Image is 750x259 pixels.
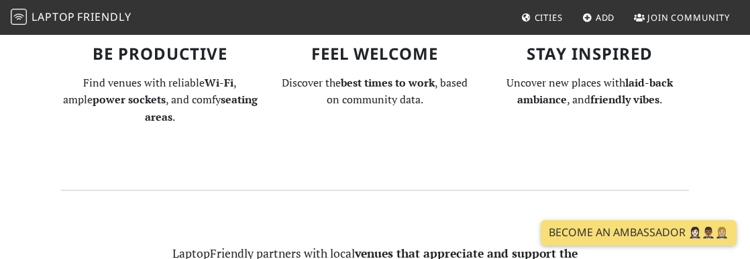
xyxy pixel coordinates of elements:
p: Discover the , based on community data. [276,74,474,109]
span: Add [596,11,615,23]
a: Add [577,5,621,30]
strong: laid-back ambiance [517,75,673,107]
strong: best times to work [341,75,435,90]
strong: Wi-Fi [205,75,233,90]
strong: friendly vibes [590,92,659,107]
span: Laptop [32,9,75,24]
strong: seating areas [145,92,258,124]
strong: power sockets [93,92,166,107]
span: Cities [535,11,563,23]
h3: Stay Inspired [490,44,689,64]
p: Find venues with reliable , ample , and comfy . [61,74,260,126]
a: Join Community [629,5,735,30]
img: LaptopFriendly [11,9,27,25]
a: Cities [516,5,568,30]
span: Join Community [647,11,730,23]
h3: Feel Welcome [276,44,474,64]
p: Uncover new places with , and . [490,74,689,109]
h3: Be Productive [61,44,260,64]
a: Become an Ambassador 🤵🏻‍♀️🤵🏾‍♂️🤵🏼‍♀️ [541,220,737,246]
a: LaptopFriendly LaptopFriendly [11,6,131,30]
span: Friendly [77,9,131,24]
